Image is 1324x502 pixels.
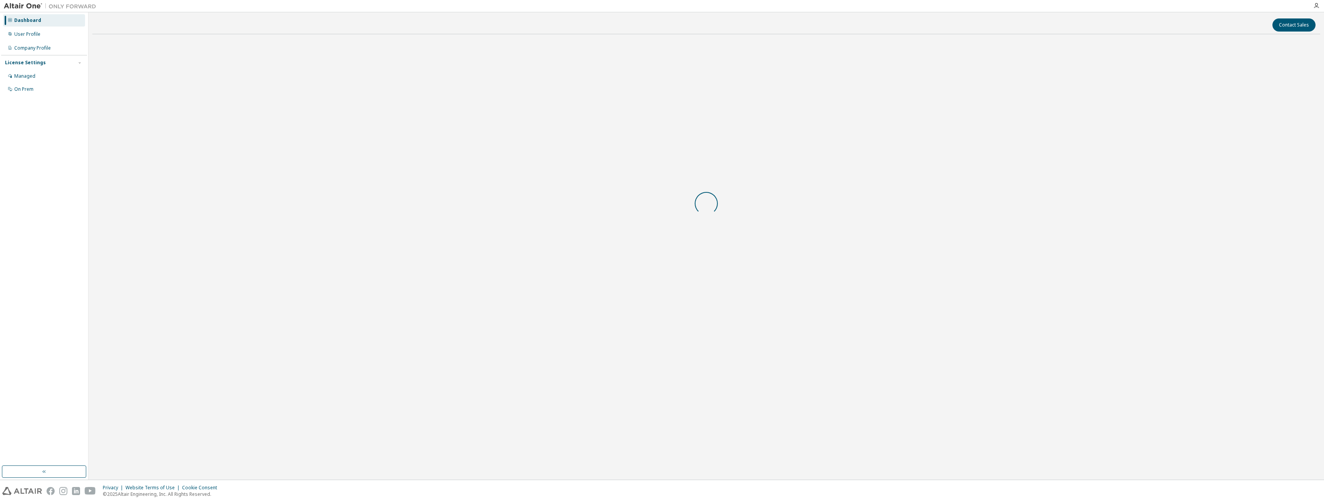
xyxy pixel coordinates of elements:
p: © 2025 Altair Engineering, Inc. All Rights Reserved. [103,491,222,497]
div: Dashboard [14,17,41,23]
div: License Settings [5,60,46,66]
div: Privacy [103,485,125,491]
img: youtube.svg [85,487,96,495]
div: Company Profile [14,45,51,51]
div: On Prem [14,86,33,92]
div: Managed [14,73,35,79]
button: Contact Sales [1272,18,1316,32]
div: User Profile [14,31,40,37]
div: Cookie Consent [182,485,222,491]
div: Website Terms of Use [125,485,182,491]
img: instagram.svg [59,487,67,495]
img: linkedin.svg [72,487,80,495]
img: altair_logo.svg [2,487,42,495]
img: Altair One [4,2,100,10]
img: facebook.svg [47,487,55,495]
